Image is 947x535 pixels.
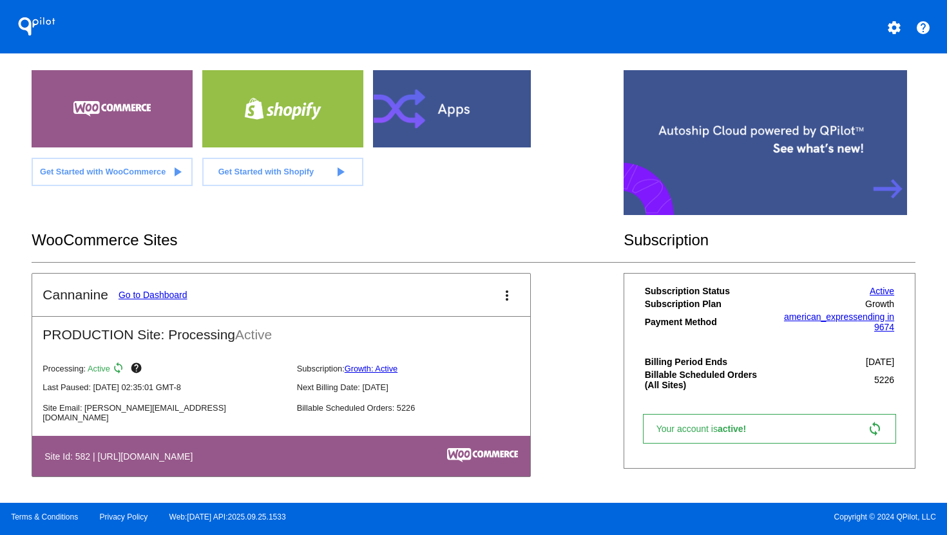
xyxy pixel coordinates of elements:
span: Copyright © 2024 QPilot, LLC [484,512,936,521]
th: Billing Period Ends [644,356,770,368]
span: Get Started with Shopify [218,167,314,176]
a: Growth: Active [345,364,398,373]
mat-icon: more_vert [499,288,515,303]
span: active! [718,424,752,434]
a: Terms & Conditions [11,512,78,521]
a: Privacy Policy [100,512,148,521]
p: Processing: [43,362,286,377]
p: Next Billing Date: [DATE] [297,382,540,392]
h4: Site Id: 582 | [URL][DOMAIN_NAME] [44,451,199,462]
mat-icon: sync [112,362,128,377]
a: american_expressending in 9674 [784,312,894,332]
p: Last Paused: [DATE] 02:35:01 GMT-8 [43,382,286,392]
p: Billable Scheduled Orders: 5226 [297,403,540,413]
h2: PRODUCTION Site: Processing [32,317,530,343]
h2: WooCommerce Sites [32,231,624,249]
h2: Cannanine [43,287,108,303]
span: [DATE] [866,357,894,367]
h2: Subscription [624,231,915,249]
p: Site Email: [PERSON_NAME][EMAIL_ADDRESS][DOMAIN_NAME] [43,403,286,422]
th: Subscription Plan [644,298,770,310]
a: Your account isactive! sync [643,414,896,444]
th: Payment Method [644,311,770,333]
span: Growth [865,299,894,309]
h1: QPilot [11,14,62,39]
th: Billable Scheduled Orders (All Sites) [644,369,770,391]
img: c53aa0e5-ae75-48aa-9bee-956650975ee5 [447,448,518,462]
p: Subscription: [297,364,540,373]
a: Get Started with Shopify [202,158,363,186]
a: Active [870,286,894,296]
th: Subscription Status [644,285,770,297]
mat-icon: sync [867,421,883,436]
span: american_express [784,312,857,322]
mat-icon: help [130,362,146,377]
span: Your account is [656,424,760,434]
mat-icon: settings [886,20,902,35]
span: Get Started with WooCommerce [40,167,166,176]
mat-icon: play_arrow [332,164,348,180]
mat-icon: play_arrow [169,164,185,180]
span: 5226 [874,375,894,385]
a: Go to Dashboard [119,290,187,300]
a: Web:[DATE] API:2025.09.25.1533 [169,512,286,521]
span: Active [235,327,272,342]
a: Get Started with WooCommerce [32,158,193,186]
span: Active [88,364,110,373]
mat-icon: help [915,20,931,35]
